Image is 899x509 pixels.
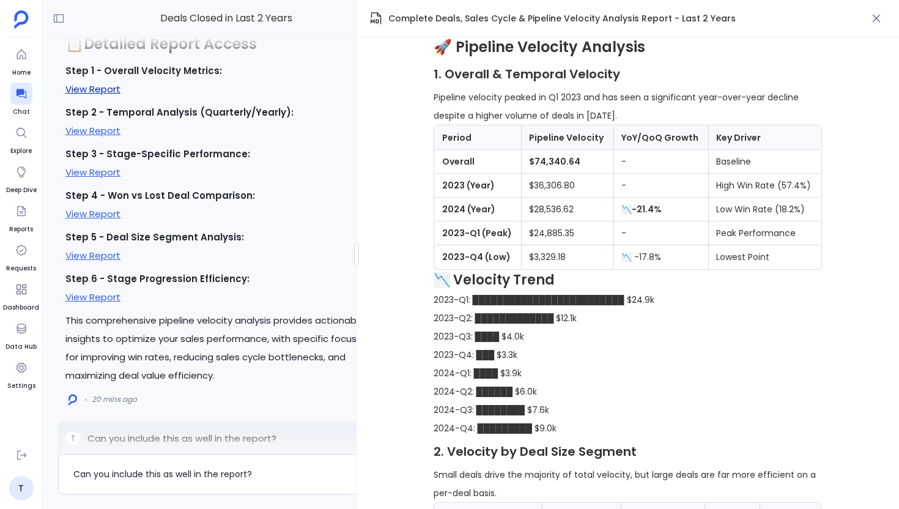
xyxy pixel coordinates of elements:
p: Pipeline velocity peaked in Q1 2023 and has seen a significant year-over-year decline despite a h... [434,88,823,125]
td: - [613,150,708,174]
strong: 2023 (Year) [442,179,495,191]
td: High Win Rate (57.4%) [708,174,821,198]
strong: $74,340.64 [529,155,580,168]
p: This comprehensive pipeline velocity analysis provides actionable insights to optimize your sales... [65,311,387,385]
span: Explore [10,146,32,156]
span: Home [10,68,32,78]
td: $24,885.35 [522,221,614,245]
strong: 2024 (Year) [442,203,495,215]
h2: 🚀 Pipeline Velocity Analysis [434,37,823,58]
strong: Overall [442,155,475,168]
span: Requests [6,264,36,273]
td: Low Win Rate (18.2%) [708,198,821,221]
td: - [613,221,708,245]
span: Reports [9,225,33,234]
a: Settings [7,357,35,391]
td: $3,329.18 [522,245,614,269]
td: $36,306.80 [522,174,614,198]
a: Dashboard [3,278,39,313]
td: $28,536.62 [522,198,614,221]
strong: Step 1 - Overall Velocity Metrics: [65,64,222,77]
span: Data Hub [6,342,37,352]
h3: 2. Velocity by Deal Size Segment [434,442,823,461]
td: 📉 -17.8% [613,245,708,269]
span: Chat [10,107,32,117]
td: Baseline [708,150,821,174]
h4: 📉 Velocity Trend [434,270,823,291]
strong: Step 2 - Temporal Analysis (Quarterly/Yearly): [65,106,294,119]
a: Data Hub [6,318,37,352]
a: Chat [10,83,32,117]
span: Deals Closed in Last 2 Years [119,10,333,26]
td: Lowest Point [708,245,821,269]
th: Period [434,126,521,150]
strong: 2023-Q4 (Low) [442,251,511,263]
strong: Step 3 - Stage-Specific Performance: [65,147,250,160]
h3: 1. Overall & Temporal Velocity [434,65,823,83]
strong: Step 4 - Won vs Lost Deal Comparison: [65,189,255,202]
a: View Report [65,207,120,220]
td: 📉 [613,198,708,221]
a: Deep Dive [6,161,37,195]
img: logo [68,394,77,406]
a: Home [10,43,32,78]
strong: Step 5 - Deal Size Segment Analysis: [65,231,244,243]
strong: -21.4% [632,203,662,215]
p: Small deals drive the majority of total velocity, but large deals are far more efficient on a per... [434,466,823,502]
strong: Step 6 - Stage Progression Efficiency: [65,272,250,285]
th: Key Driver [708,126,821,150]
span: Complete Deals, Sales Cycle & Pipeline Velocity Analysis Report - Last 2 Years [388,12,736,24]
p: 2023-Q1: █████████████████████████ $24.9k 2023-Q2: █████████████ $12.1k 2023-Q3: ████ $4.0k 2023-... [434,291,823,437]
th: Pipeline Velocity [522,126,614,150]
a: T [9,476,34,500]
a: View Report [65,291,120,303]
span: Settings [7,381,35,391]
a: Explore [10,122,32,156]
a: View Report [65,249,120,262]
th: YoY/QoQ Growth [613,126,708,150]
a: Requests [6,239,36,273]
a: View Report [65,83,120,95]
a: View Report [65,166,120,179]
span: Dashboard [3,303,39,313]
td: - [613,174,708,198]
a: Reports [9,200,33,234]
strong: 2023-Q1 (Peak) [442,227,512,239]
img: petavue logo [14,10,29,29]
td: Peak Performance [708,221,821,245]
a: View Report [65,124,120,137]
span: Deep Dive [6,185,37,195]
span: 20 mins ago [92,395,137,404]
